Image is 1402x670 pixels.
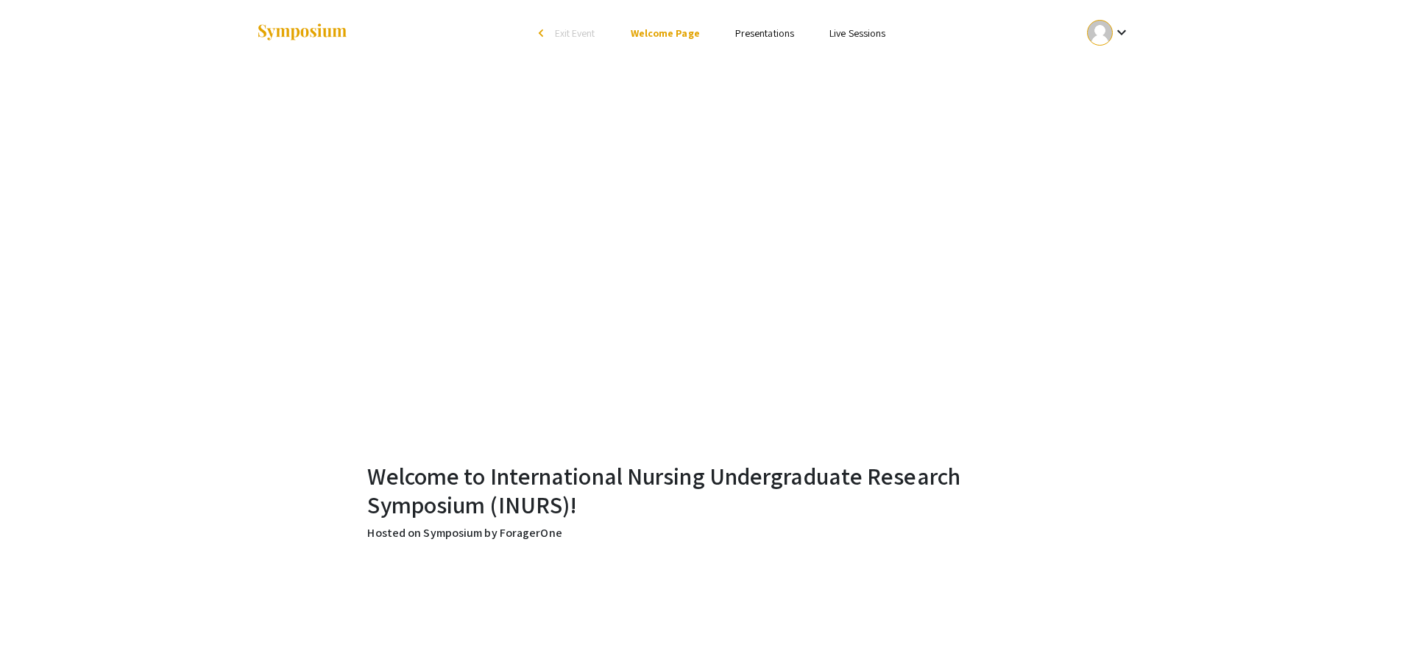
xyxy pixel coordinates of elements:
a: Presentations [735,26,794,40]
iframe: Welcome to INURS 2025 – A Message from Dean Yingling [370,73,1033,445]
img: Symposium by ForagerOne [256,23,348,43]
iframe: Chat [11,604,63,659]
a: Welcome Page [631,26,700,40]
span: Exit Event [555,26,595,40]
p: Hosted on Symposium by ForagerOne [367,524,1034,542]
button: Expand account dropdown [1072,16,1146,49]
a: Live Sessions [829,26,885,40]
h2: Welcome to International Nursing Undergraduate Research Symposium (INURS)! [367,462,1034,518]
mat-icon: Expand account dropdown [1113,24,1130,41]
div: arrow_back_ios [539,29,548,38]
